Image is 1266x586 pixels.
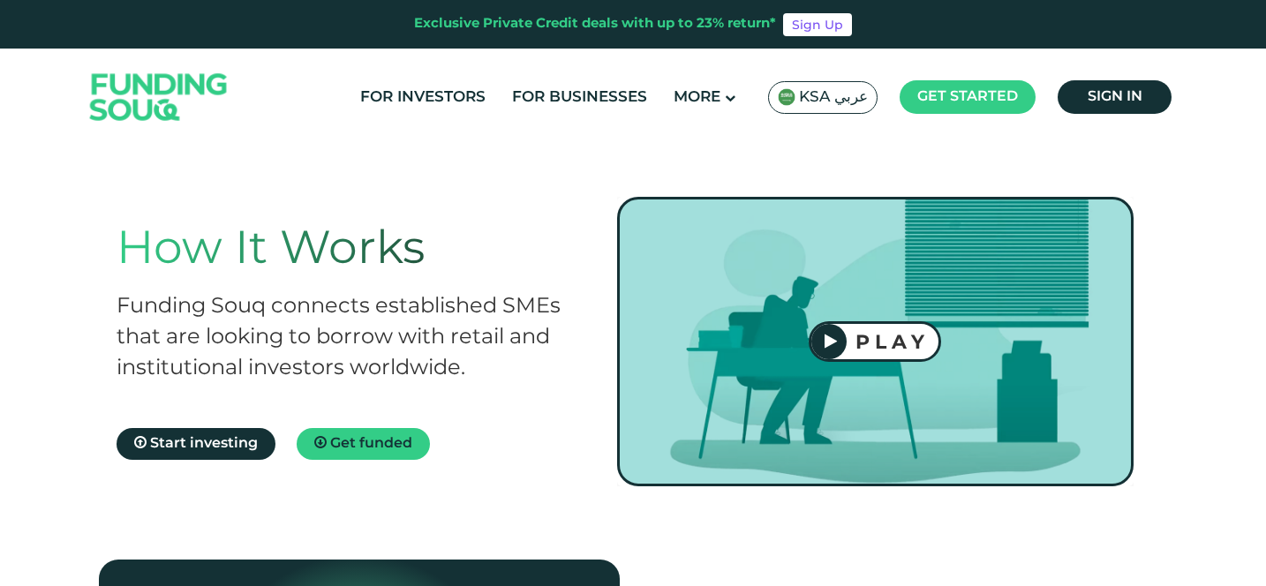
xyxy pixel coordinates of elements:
[799,87,868,108] span: KSA عربي
[917,90,1018,103] span: Get started
[847,330,938,354] div: PLAY
[150,437,258,450] span: Start investing
[356,83,490,112] a: For Investors
[117,291,582,384] h2: Funding Souq connects established SMEs that are looking to borrow with retail and institutional i...
[297,428,430,460] a: Get funded
[508,83,652,112] a: For Businesses
[778,88,795,106] img: SA Flag
[674,90,720,105] span: More
[1088,90,1142,103] span: Sign in
[72,53,245,142] img: Logo
[117,223,582,278] h1: How It Works
[414,14,776,34] div: Exclusive Private Credit deals with up to 23% return*
[330,437,412,450] span: Get funded
[1058,80,1172,114] a: Sign in
[117,428,275,460] a: Start investing
[809,321,941,362] button: PLAY
[783,13,852,36] a: Sign Up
